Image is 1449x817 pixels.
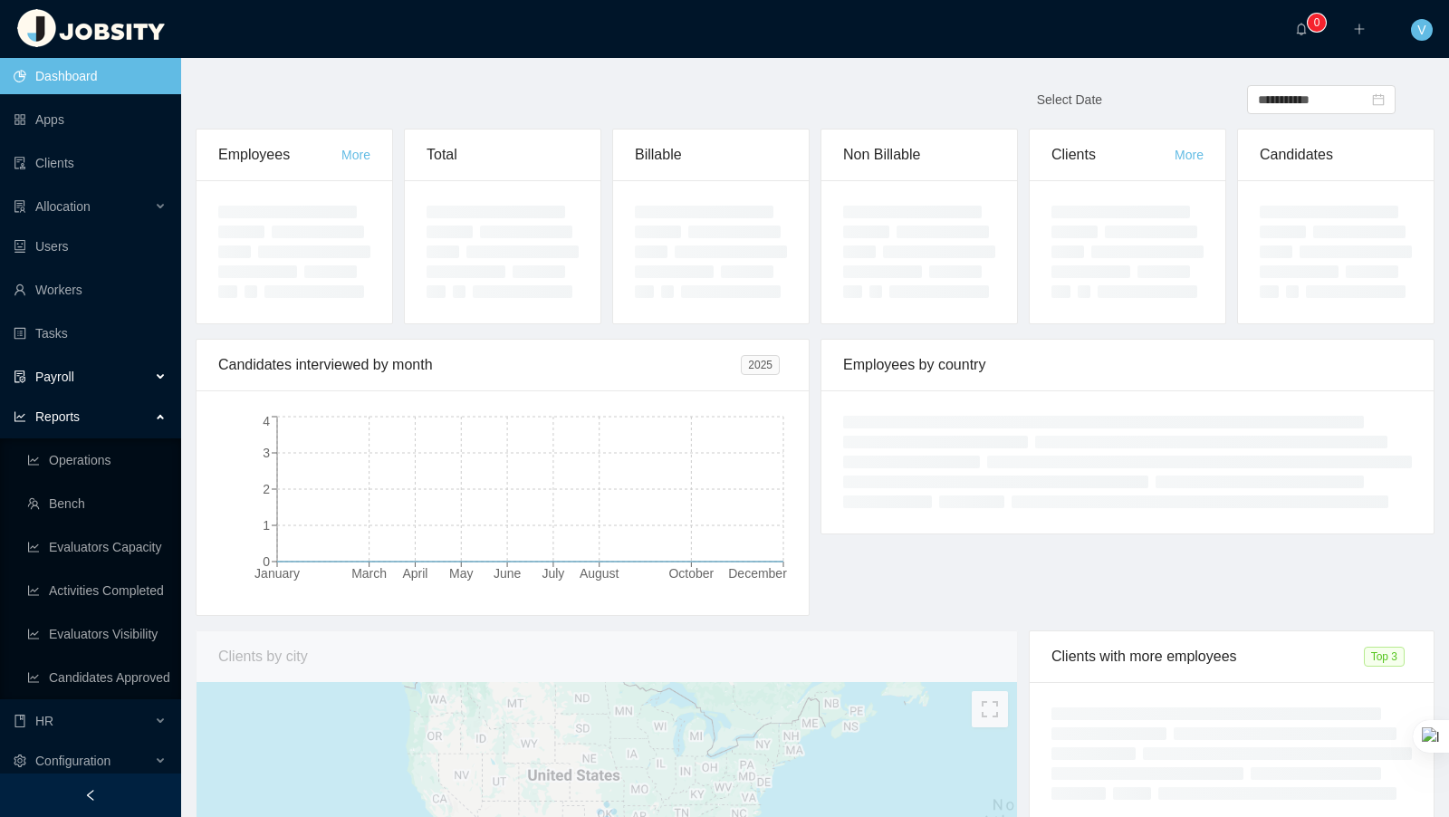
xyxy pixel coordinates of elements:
[254,566,300,581] tspan: January
[427,130,579,180] div: Total
[1308,14,1326,32] sup: 0
[218,340,741,390] div: Candidates interviewed by month
[341,148,370,162] a: More
[27,572,167,609] a: icon: line-chartActivities Completed
[668,566,714,581] tspan: October
[263,482,270,496] tspan: 2
[542,566,564,581] tspan: July
[741,355,780,375] span: 2025
[35,370,74,384] span: Payroll
[1175,148,1204,162] a: More
[1295,23,1308,35] i: icon: bell
[14,315,167,351] a: icon: profileTasks
[14,410,26,423] i: icon: line-chart
[494,566,522,581] tspan: June
[218,130,341,180] div: Employees
[1051,631,1364,682] div: Clients with more employees
[27,442,167,478] a: icon: line-chartOperations
[14,145,167,181] a: icon: auditClients
[351,566,387,581] tspan: March
[27,485,167,522] a: icon: teamBench
[580,566,619,581] tspan: August
[263,446,270,460] tspan: 3
[14,200,26,213] i: icon: solution
[1051,130,1175,180] div: Clients
[402,566,427,581] tspan: April
[14,58,167,94] a: icon: pie-chartDashboard
[27,529,167,565] a: icon: line-chartEvaluators Capacity
[14,715,26,727] i: icon: book
[1037,92,1102,107] span: Select Date
[35,714,53,728] span: HR
[27,659,167,696] a: icon: line-chartCandidates Approved
[14,272,167,308] a: icon: userWorkers
[1364,647,1405,667] span: Top 3
[449,566,473,581] tspan: May
[843,340,1412,390] div: Employees by country
[35,409,80,424] span: Reports
[35,199,91,214] span: Allocation
[843,130,995,180] div: Non Billable
[263,518,270,533] tspan: 1
[1353,23,1366,35] i: icon: plus
[1260,130,1412,180] div: Candidates
[27,616,167,652] a: icon: line-chartEvaluators Visibility
[14,228,167,264] a: icon: robotUsers
[728,566,787,581] tspan: December
[14,370,26,383] i: icon: file-protect
[1372,93,1385,106] i: icon: calendar
[14,755,26,767] i: icon: setting
[14,101,167,138] a: icon: appstoreApps
[1417,19,1425,41] span: V
[35,754,110,768] span: Configuration
[263,414,270,428] tspan: 4
[263,554,270,569] tspan: 0
[635,130,787,180] div: Billable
